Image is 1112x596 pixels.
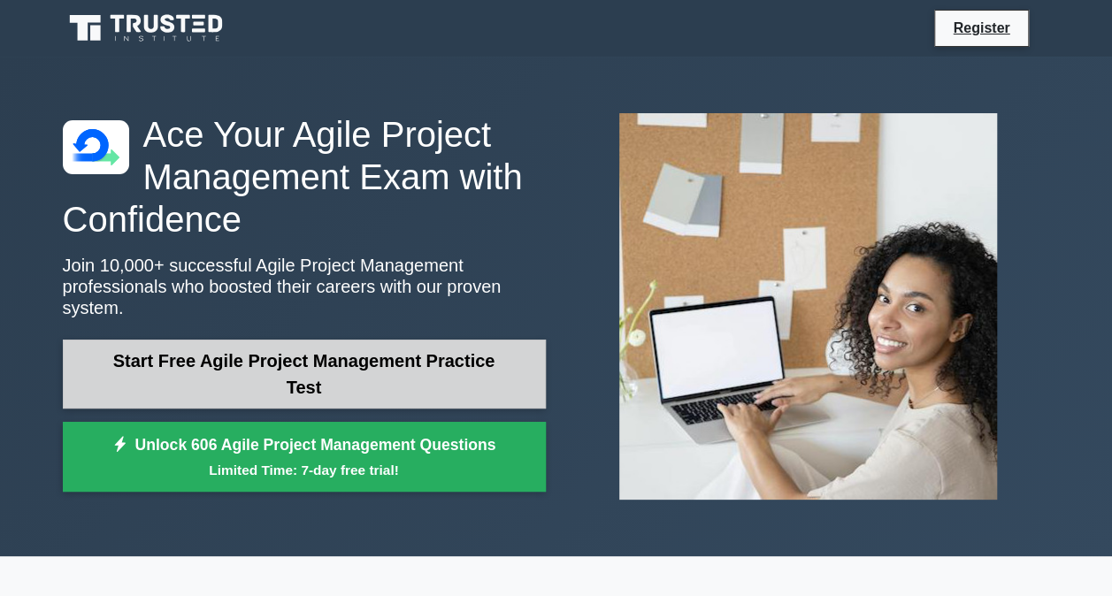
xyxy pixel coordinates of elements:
[63,113,546,241] h1: Ace Your Agile Project Management Exam with Confidence
[942,17,1020,39] a: Register
[85,460,524,480] small: Limited Time: 7-day free trial!
[63,255,546,318] p: Join 10,000+ successful Agile Project Management professionals who boosted their careers with our...
[63,422,546,493] a: Unlock 606 Agile Project Management QuestionsLimited Time: 7-day free trial!
[63,340,546,409] a: Start Free Agile Project Management Practice Test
